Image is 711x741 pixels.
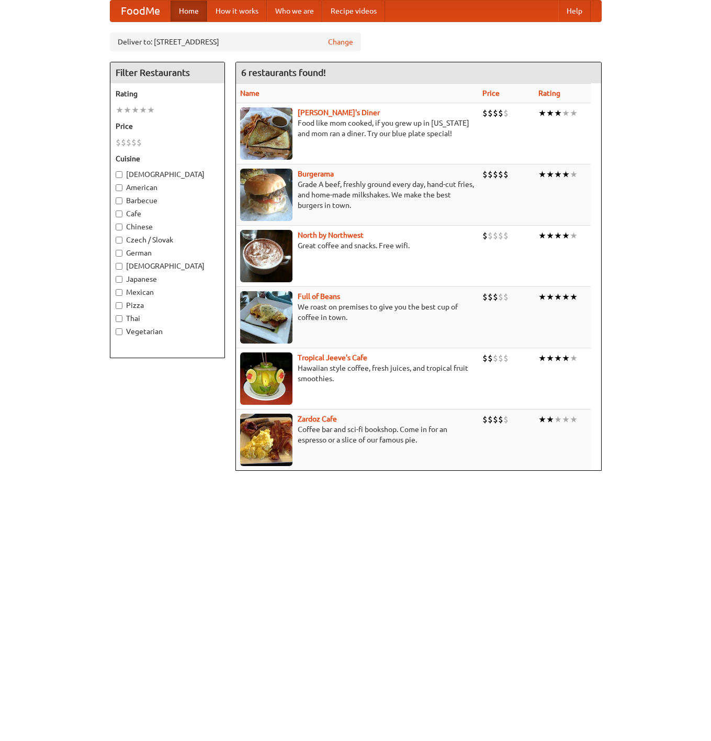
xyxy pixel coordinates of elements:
[116,184,122,191] input: American
[570,169,578,180] li: ★
[498,291,503,303] li: $
[116,302,122,309] input: Pizza
[116,276,122,283] input: Japanese
[503,414,509,425] li: $
[322,1,385,21] a: Recipe videos
[482,107,488,119] li: $
[116,315,122,322] input: Thai
[298,231,364,239] a: North by Northwest
[240,230,292,282] img: north.jpg
[570,291,578,303] li: ★
[240,363,474,384] p: Hawaiian style coffee, fresh juices, and tropical fruit smoothies.
[554,291,562,303] li: ★
[116,121,219,131] h5: Price
[562,414,570,425] li: ★
[298,170,334,178] a: Burgerama
[207,1,267,21] a: How it works
[328,37,353,47] a: Change
[241,68,326,78] ng-pluralize: 6 restaurants found!
[131,104,139,116] li: ★
[147,104,155,116] li: ★
[562,291,570,303] li: ★
[116,224,122,230] input: Chinese
[116,326,219,337] label: Vegetarian
[562,352,570,364] li: ★
[240,424,474,445] p: Coffee bar and sci-fi bookshop. Come in for an espresso or a slice of our famous pie.
[546,230,554,241] li: ★
[482,414,488,425] li: $
[570,352,578,364] li: ★
[538,414,546,425] li: ★
[116,195,219,206] label: Barbecue
[123,104,131,116] li: ★
[503,230,509,241] li: $
[538,352,546,364] li: ★
[538,89,560,97] a: Rating
[240,169,292,221] img: burgerama.jpg
[116,250,122,257] input: German
[546,414,554,425] li: ★
[116,153,219,164] h5: Cuisine
[488,107,493,119] li: $
[116,211,122,217] input: Cafe
[570,230,578,241] li: ★
[116,197,122,204] input: Barbecue
[554,414,562,425] li: ★
[240,89,259,97] a: Name
[240,240,474,251] p: Great coffee and snacks. Free wifi.
[116,169,219,180] label: [DEMOGRAPHIC_DATA]
[538,291,546,303] li: ★
[488,169,493,180] li: $
[298,415,337,423] a: Zardoz Cafe
[171,1,207,21] a: Home
[488,352,493,364] li: $
[116,171,122,178] input: [DEMOGRAPHIC_DATA]
[493,291,498,303] li: $
[116,313,219,324] label: Thai
[116,104,123,116] li: ★
[488,414,493,425] li: $
[298,353,367,362] a: Tropical Jeeve's Cafe
[116,237,122,244] input: Czech / Slovak
[503,169,509,180] li: $
[493,107,498,119] li: $
[498,107,503,119] li: $
[498,169,503,180] li: $
[267,1,322,21] a: Who we are
[562,169,570,180] li: ★
[116,89,219,99] h5: Rating
[240,291,292,344] img: beans.jpg
[240,118,474,139] p: Food like mom cooked, if you grew up in [US_STATE] and mom ran a diner. Try our blue plate special!
[482,89,500,97] a: Price
[137,137,142,148] li: $
[562,107,570,119] li: ★
[554,352,562,364] li: ★
[298,108,380,117] a: [PERSON_NAME]'s Diner
[498,230,503,241] li: $
[554,230,562,241] li: ★
[298,292,340,301] a: Full of Beans
[498,414,503,425] li: $
[482,230,488,241] li: $
[482,291,488,303] li: $
[240,414,292,466] img: zardoz.jpg
[546,169,554,180] li: ★
[116,300,219,311] label: Pizza
[493,169,498,180] li: $
[538,107,546,119] li: ★
[116,235,219,245] label: Czech / Slovak
[546,352,554,364] li: ★
[546,291,554,303] li: ★
[116,274,219,284] label: Japanese
[538,169,546,180] li: ★
[116,289,122,296] input: Mexican
[493,230,498,241] li: $
[116,261,219,271] label: [DEMOGRAPHIC_DATA]
[131,137,137,148] li: $
[139,104,147,116] li: ★
[110,62,224,83] h4: Filter Restaurants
